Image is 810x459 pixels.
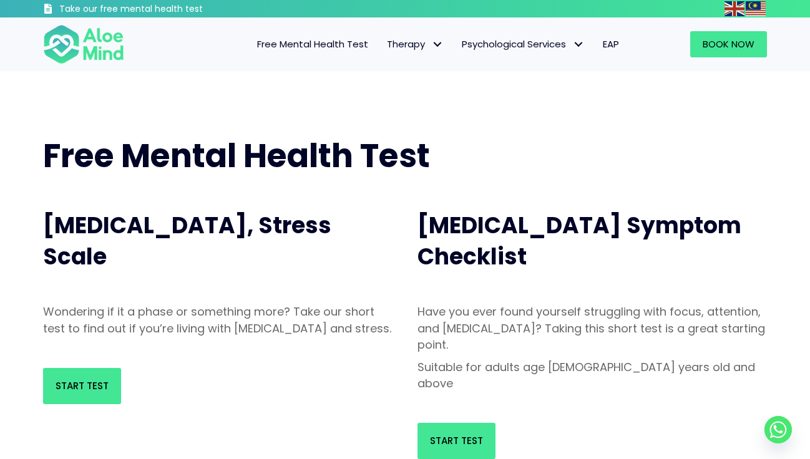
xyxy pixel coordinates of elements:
[746,1,766,16] img: ms
[387,37,443,51] span: Therapy
[43,210,331,273] span: [MEDICAL_DATA], Stress Scale
[43,3,270,17] a: Take our free mental health test
[593,31,628,57] a: EAP
[746,1,767,16] a: Malay
[43,133,430,178] span: Free Mental Health Test
[452,31,593,57] a: Psychological ServicesPsychological Services: submenu
[140,31,628,57] nav: Menu
[378,31,452,57] a: TherapyTherapy: submenu
[56,379,109,392] span: Start Test
[430,434,483,447] span: Start Test
[59,3,270,16] h3: Take our free mental health test
[725,1,746,16] a: English
[43,304,393,336] p: Wondering if it a phase or something more? Take our short test to find out if you’re living with ...
[417,423,495,459] a: Start Test
[725,1,744,16] img: en
[690,31,767,57] a: Book Now
[43,368,121,404] a: Start Test
[417,210,741,273] span: [MEDICAL_DATA] Symptom Checklist
[428,36,446,54] span: Therapy: submenu
[417,359,767,392] p: Suitable for adults age [DEMOGRAPHIC_DATA] years old and above
[248,31,378,57] a: Free Mental Health Test
[257,37,368,51] span: Free Mental Health Test
[764,416,792,443] a: Whatsapp
[43,24,124,65] img: Aloe mind Logo
[569,36,587,54] span: Psychological Services: submenu
[703,37,754,51] span: Book Now
[462,37,584,51] span: Psychological Services
[417,304,767,352] p: Have you ever found yourself struggling with focus, attention, and [MEDICAL_DATA]? Taking this sh...
[603,37,619,51] span: EAP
